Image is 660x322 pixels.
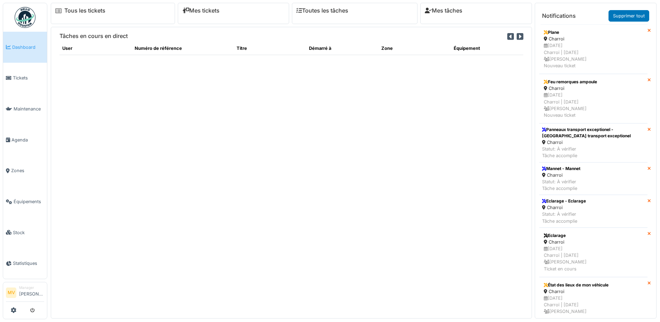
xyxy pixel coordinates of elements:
[3,124,47,155] a: Agenda
[542,146,645,159] div: Statut: À vérifier Tâche accomplie
[3,32,47,63] a: Dashboard
[539,162,647,195] a: Mannet - Mannet Charroi Statut: À vérifierTâche accomplie
[13,260,44,267] span: Statistiques
[234,42,306,55] th: Titre
[14,106,44,112] span: Maintenance
[539,195,647,228] a: Eclarage - Eclarage Charroi Statut: À vérifierTâche accomplie
[296,7,348,14] a: Toutes les tâches
[451,42,523,55] th: Équipement
[379,42,451,55] th: Zone
[544,85,643,92] div: Charroi
[544,239,643,245] div: Charroi
[11,167,44,174] span: Zones
[12,44,44,51] span: Dashboard
[59,33,128,39] h6: Tâches en cours en direct
[182,7,220,14] a: Mes tickets
[6,285,44,302] a: MV Manager[PERSON_NAME]
[62,46,72,51] span: translation missing: fr.shared.user
[544,79,643,85] div: Feu remorques ampoule
[542,198,586,204] div: Eclarage - Eclarage
[544,232,643,239] div: Eclarage
[542,13,576,19] h6: Notifications
[539,24,647,74] a: Plane Charroi [DATE]Charroi | [DATE] [PERSON_NAME]Nouveau ticket
[132,42,234,55] th: Numéro de référence
[542,178,580,192] div: Statut: À vérifier Tâche accomplie
[19,285,44,290] div: Manager
[544,282,643,288] div: État des lieux de mon véhicule
[3,155,47,186] a: Zones
[544,92,643,118] div: [DATE] Charroi | [DATE] [PERSON_NAME] Nouveau ticket
[3,248,47,279] a: Statistiques
[544,29,643,36] div: Plane
[542,211,586,224] div: Statut: À vérifier Tâche accomplie
[13,229,44,236] span: Stock
[542,166,580,172] div: Mannet - Mannet
[542,172,580,178] div: Charroi
[3,186,47,217] a: Équipements
[15,7,35,28] img: Badge_color-CXgf-gQk.svg
[425,7,462,14] a: Mes tâches
[3,93,47,124] a: Maintenance
[539,228,647,277] a: Eclarage Charroi [DATE]Charroi | [DATE] [PERSON_NAME]Ticket en cours
[544,295,643,322] div: [DATE] Charroi | [DATE] [PERSON_NAME] Nouveau ticket
[539,123,647,162] a: Panneaux transport exceptionel - [GEOGRAPHIC_DATA] transport exceptionel Charroi Statut: À vérifi...
[542,127,645,139] div: Panneaux transport exceptionel - [GEOGRAPHIC_DATA] transport exceptionel
[14,198,44,205] span: Équipements
[19,285,44,300] li: [PERSON_NAME]
[64,7,105,14] a: Tous les tickets
[6,287,16,298] li: MV
[306,42,379,55] th: Démarré à
[3,63,47,94] a: Tickets
[11,137,44,143] span: Agenda
[544,42,643,69] div: [DATE] Charroi | [DATE] [PERSON_NAME] Nouveau ticket
[539,74,647,123] a: Feu remorques ampoule Charroi [DATE]Charroi | [DATE] [PERSON_NAME]Nouveau ticket
[544,245,643,272] div: [DATE] Charroi | [DATE] [PERSON_NAME] Ticket en cours
[542,139,645,146] div: Charroi
[609,10,649,22] a: Supprimer tout
[13,75,44,81] span: Tickets
[544,288,643,295] div: Charroi
[544,36,643,42] div: Charroi
[3,217,47,248] a: Stock
[542,204,586,211] div: Charroi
